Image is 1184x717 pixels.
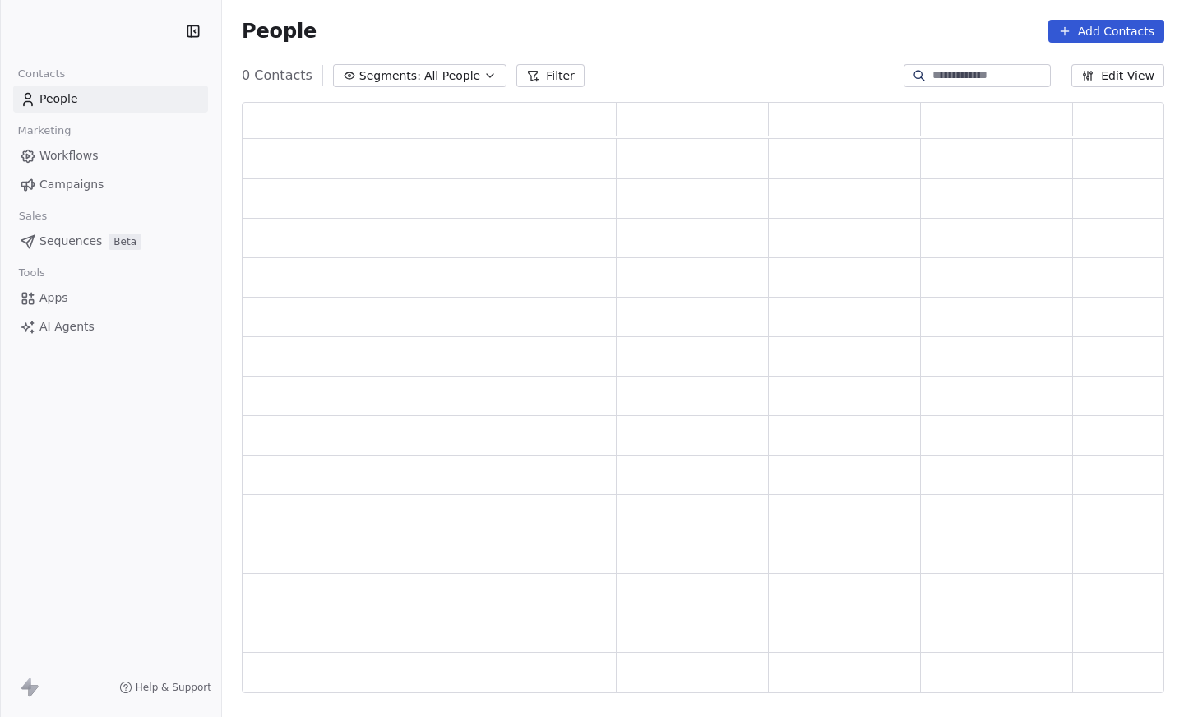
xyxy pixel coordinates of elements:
span: Campaigns [39,176,104,193]
span: Workflows [39,147,99,164]
span: Contacts [11,62,72,86]
button: Filter [516,64,585,87]
span: Segments: [359,67,421,85]
a: Campaigns [13,171,208,198]
button: Add Contacts [1048,20,1164,43]
button: Edit View [1071,64,1164,87]
a: People [13,86,208,113]
span: Marketing [11,118,78,143]
span: 0 Contacts [242,66,312,86]
span: Help & Support [136,681,211,694]
span: AI Agents [39,318,95,335]
span: Beta [109,234,141,250]
span: Sequences [39,233,102,250]
span: Tools [12,261,52,285]
span: All People [424,67,480,85]
span: Apps [39,289,68,307]
span: People [39,90,78,108]
a: Apps [13,284,208,312]
span: People [242,19,317,44]
a: Workflows [13,142,208,169]
span: Sales [12,204,54,229]
a: SequencesBeta [13,228,208,255]
a: AI Agents [13,313,208,340]
a: Help & Support [119,681,211,694]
